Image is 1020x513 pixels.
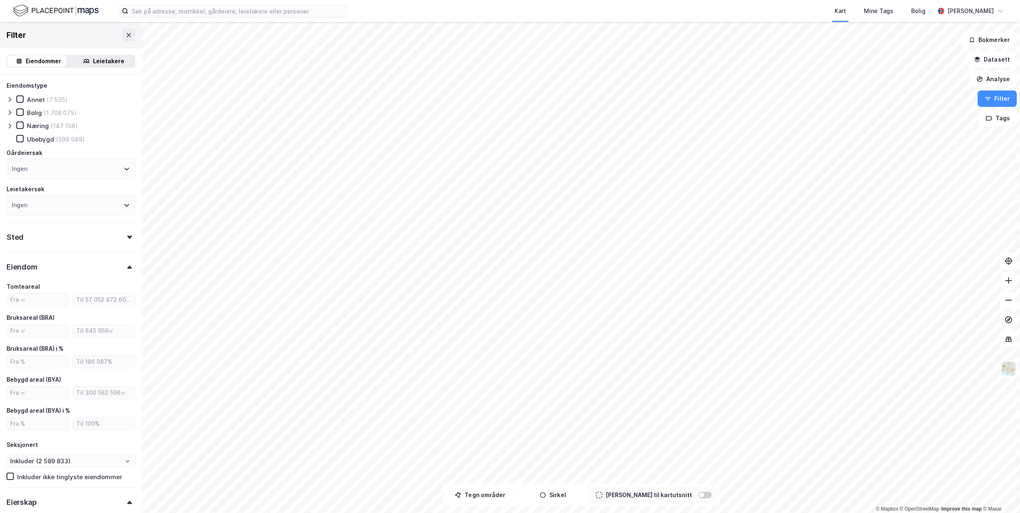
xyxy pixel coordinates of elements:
input: Til 57 052 872 600㎡ [73,294,135,306]
div: Inkluder ikke tinglyste eiendommer [17,473,122,481]
div: Ubebygd [27,135,54,143]
div: Leietakersøk [7,184,44,194]
div: Eiendom [7,262,37,272]
div: Mine Tags [864,6,893,16]
div: Ingen [12,164,27,174]
div: Annet [27,96,45,104]
div: Kart [835,6,846,16]
div: Tomteareal [7,282,40,292]
input: Til 100% [73,418,135,430]
div: (7 535) [46,96,68,104]
input: ClearOpen [7,455,135,467]
div: Ingen [12,200,27,210]
div: Gårdeiersøk [7,148,42,158]
div: Bolig [27,109,42,117]
div: Leietakere [93,56,124,66]
input: Fra ㎡ [7,325,69,337]
button: Datasett [967,51,1017,68]
div: Bebygd areal (BYA) [7,375,61,385]
img: Z [1001,361,1016,376]
div: Seksjonert [7,440,38,450]
div: [PERSON_NAME] [947,6,994,16]
div: Bruksareal (BRA) i % [7,344,64,354]
img: logo.f888ab2527a4732fd821a326f86c7f29.svg [13,4,99,18]
button: Open [124,458,131,464]
div: Bruksareal (BRA) [7,313,55,323]
input: Fra % [7,418,69,430]
input: Søk på adresse, matrikkel, gårdeiere, leietakere eller personer [128,5,346,17]
button: Tegn områder [446,487,515,503]
div: Bolig [911,6,925,16]
div: (1 708 075) [44,109,77,117]
input: Til 186 087% [73,356,135,368]
a: Mapbox [876,506,898,512]
button: Sirkel [518,487,588,503]
div: Sted [7,232,24,242]
div: Filter [7,29,26,42]
input: Fra % [7,356,69,368]
button: Analyse [969,71,1017,87]
input: Fra ㎡ [7,294,69,306]
div: [PERSON_NAME] til kartutsnitt [606,490,692,500]
input: Fra ㎡ [7,387,69,399]
a: OpenStreetMap [900,506,939,512]
a: Improve this map [941,506,982,512]
button: Filter [978,91,1017,107]
input: Til 645 959㎡ [73,325,135,337]
button: Bokmerker [962,32,1017,48]
div: Eiendomstype [7,81,47,91]
div: Bebygd areal (BYA) i % [7,406,70,416]
button: Tags [979,110,1017,126]
iframe: Chat Widget [979,474,1020,513]
div: Eierskap [7,498,36,507]
div: (599 949) [56,135,85,143]
input: Til 300 562 596㎡ [73,387,135,399]
div: Næring [27,122,49,130]
div: (147 156) [51,122,78,130]
div: Eiendommer [26,56,61,66]
div: Kontrollprogram for chat [979,474,1020,513]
